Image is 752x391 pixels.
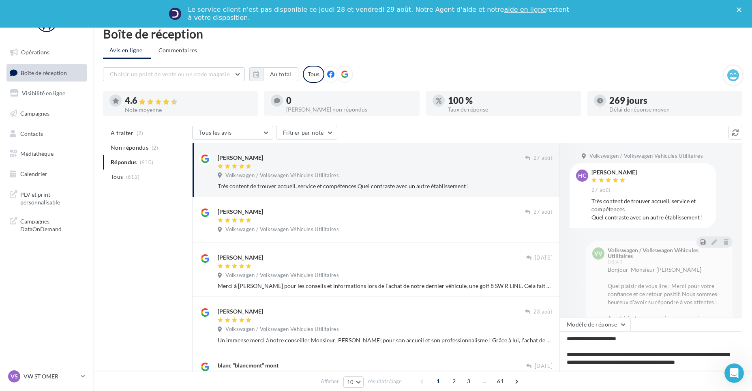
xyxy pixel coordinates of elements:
div: [PERSON_NAME] [218,307,263,316]
button: Modèle de réponse [560,318,630,331]
a: Boîte de réception [5,64,88,82]
div: [PERSON_NAME] [218,154,263,162]
span: Afficher [321,378,339,385]
iframe: Intercom live chat [724,363,744,383]
span: Médiathèque [20,150,54,157]
div: [PERSON_NAME] non répondus [286,107,413,112]
span: A traiter [111,129,133,137]
span: Visibilité en ligne [22,90,65,97]
span: Opérations [21,49,49,56]
span: [DATE] [535,363,553,370]
span: Volkswagen / Volkswagen Véhicules Utilitaires [225,326,339,333]
div: Très content de trouver accueil, service et compétences Quel contraste avec un autre établissement ! [591,197,710,221]
button: 10 [343,376,364,388]
span: 1 [432,375,445,388]
span: HC [578,172,586,180]
span: Tous les avis [199,129,232,136]
span: 27 août [533,155,553,162]
a: aide en ligne [504,6,546,13]
a: Opérations [5,44,88,61]
span: Campagnes DataOnDemand [20,216,84,233]
a: Médiathèque [5,145,88,162]
span: 08:41 [608,260,623,265]
span: Calendrier [20,170,47,177]
span: VS [11,372,18,380]
button: Au total [249,67,298,81]
span: Commentaires [159,46,197,54]
div: [PERSON_NAME] [218,254,263,262]
button: Au total [263,67,298,81]
span: PLV et print personnalisable [20,189,84,206]
img: Profile image for Service-Client [169,7,182,20]
div: Volkswagen / Volkswagen Véhicules Utilitaires [608,247,724,259]
div: Taux de réponse [448,107,574,112]
span: 23 août [533,308,553,316]
a: VS VW ST OMER [6,369,87,384]
span: Volkswagen / Volkswagen Véhicules Utilitaires [225,272,339,279]
span: Non répondus [111,144,148,152]
span: 3 [462,375,475,388]
a: Calendrier [5,165,88,183]
span: VV [594,249,602,258]
span: Contacts [20,130,43,137]
div: 0 [286,96,413,105]
div: [PERSON_NAME] [218,208,263,216]
span: Volkswagen / Volkswagen Véhicules Utilitaires [225,226,339,233]
button: Tous les avis [192,126,273,140]
div: Merci à [PERSON_NAME] pour les conseils et informations lors de l’achat de notre dernier véhicule... [218,282,553,290]
span: 10 [347,379,354,385]
span: (2) [137,130,144,136]
div: 269 jours [609,96,736,105]
span: résultats/page [368,378,402,385]
a: Campagnes DataOnDemand [5,213,88,236]
div: 4.6 [125,96,251,105]
span: Boîte de réception [21,69,67,76]
div: Tous [303,66,324,83]
div: Très content de trouver accueil, service et compétences Quel contraste avec un autre établissement ! [218,182,553,190]
div: [PERSON_NAME] [591,170,637,175]
a: Visibilité en ligne [5,85,88,102]
p: VW ST OMER [24,372,77,380]
div: 100 % [448,96,574,105]
div: blanc “blancmont” mont [218,361,279,370]
button: Filtrer par note [276,126,337,140]
span: [DATE] [535,254,553,262]
div: Délai de réponse moyen [609,107,736,112]
span: 27 août [533,208,553,216]
span: Tous [111,173,123,181]
span: Campagnes [20,110,49,117]
div: Le service client n'est pas disponible ce jeudi 28 et vendredi 29 août. Notre Agent d'aide et not... [188,6,571,22]
span: Volkswagen / Volkswagen Véhicules Utilitaires [589,153,703,160]
span: 2 [448,375,461,388]
span: Choisir un point de vente ou un code magasin [110,71,230,77]
div: Bonjour Monsieur [PERSON_NAME] Quel plaisir de vous lire ! Merci pour votre confiance et ce retou... [608,266,726,363]
span: (612) [126,174,140,180]
div: Un immense merci à notre conseiller Monsieur [PERSON_NAME] pour son accueil et son professionnali... [218,336,553,344]
span: (2) [152,144,159,151]
button: Choisir un point de vente ou un code magasin [103,67,245,81]
a: Contacts [5,125,88,142]
span: ... [478,375,491,388]
a: Campagnes [5,105,88,122]
span: 61 [494,375,507,388]
div: Boîte de réception [103,28,742,40]
div: Note moyenne [125,107,251,113]
a: PLV et print personnalisable [5,186,88,210]
div: Fermer [737,7,745,12]
span: Volkswagen / Volkswagen Véhicules Utilitaires [225,172,339,179]
span: 27 août [591,187,611,194]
